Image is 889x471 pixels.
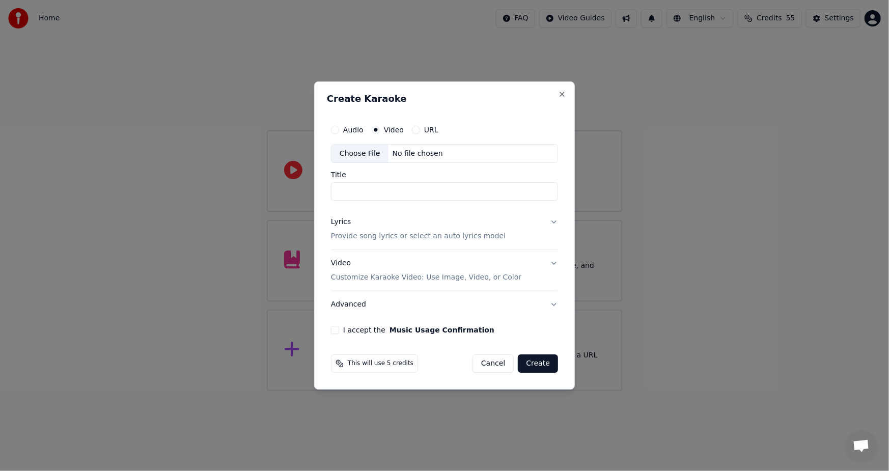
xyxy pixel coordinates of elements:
[390,326,494,334] button: I accept the
[331,291,558,318] button: Advanced
[331,232,506,242] p: Provide song lyrics or select an auto lyrics model
[518,354,558,373] button: Create
[331,172,558,179] label: Title
[331,209,558,250] button: LyricsProvide song lyrics or select an auto lyrics model
[424,126,438,133] label: URL
[331,251,558,291] button: VideoCustomize Karaoke Video: Use Image, Video, or Color
[343,126,364,133] label: Audio
[384,126,404,133] label: Video
[388,149,447,159] div: No file chosen
[331,272,521,283] p: Customize Karaoke Video: Use Image, Video, or Color
[331,259,521,283] div: Video
[331,217,351,228] div: Lyrics
[473,354,514,373] button: Cancel
[327,94,562,103] h2: Create Karaoke
[331,145,388,163] div: Choose File
[348,359,413,368] span: This will use 5 credits
[343,326,494,334] label: I accept the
